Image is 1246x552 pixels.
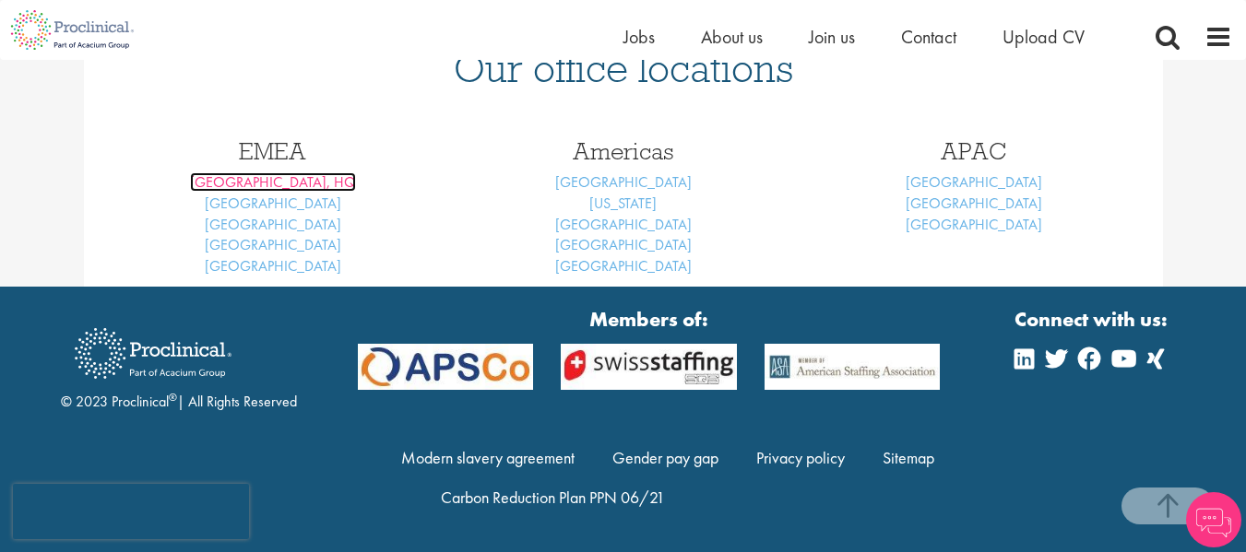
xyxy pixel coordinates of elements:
[61,314,297,413] div: © 2023 Proclinical | All Rights Reserved
[883,447,934,468] a: Sitemap
[462,139,785,163] h3: Americas
[169,390,177,405] sup: ®
[1003,25,1085,49] a: Upload CV
[205,256,341,276] a: [GEOGRAPHIC_DATA]
[751,344,954,390] img: APSCo
[112,48,1135,88] h1: Our office locations
[205,235,341,254] a: [GEOGRAPHIC_DATA]
[1015,305,1171,334] strong: Connect with us:
[344,344,547,390] img: APSCo
[813,139,1135,163] h3: APAC
[13,484,249,539] iframe: reCAPTCHA
[809,25,855,49] a: Join us
[555,215,692,234] a: [GEOGRAPHIC_DATA]
[547,344,750,390] img: APSCo
[906,215,1042,234] a: [GEOGRAPHIC_DATA]
[555,256,692,276] a: [GEOGRAPHIC_DATA]
[906,172,1042,192] a: [GEOGRAPHIC_DATA]
[901,25,956,49] a: Contact
[112,139,434,163] h3: EMEA
[205,194,341,213] a: [GEOGRAPHIC_DATA]
[358,305,940,334] strong: Members of:
[61,315,245,392] img: Proclinical Recruitment
[190,172,356,192] a: [GEOGRAPHIC_DATA], HQ
[555,172,692,192] a: [GEOGRAPHIC_DATA]
[441,487,665,508] a: Carbon Reduction Plan PPN 06/21
[623,25,655,49] a: Jobs
[701,25,763,49] a: About us
[589,194,657,213] a: [US_STATE]
[612,447,718,468] a: Gender pay gap
[555,235,692,254] a: [GEOGRAPHIC_DATA]
[756,447,845,468] a: Privacy policy
[906,194,1042,213] a: [GEOGRAPHIC_DATA]
[205,215,341,234] a: [GEOGRAPHIC_DATA]
[1186,492,1241,547] img: Chatbot
[401,447,575,468] a: Modern slavery agreement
